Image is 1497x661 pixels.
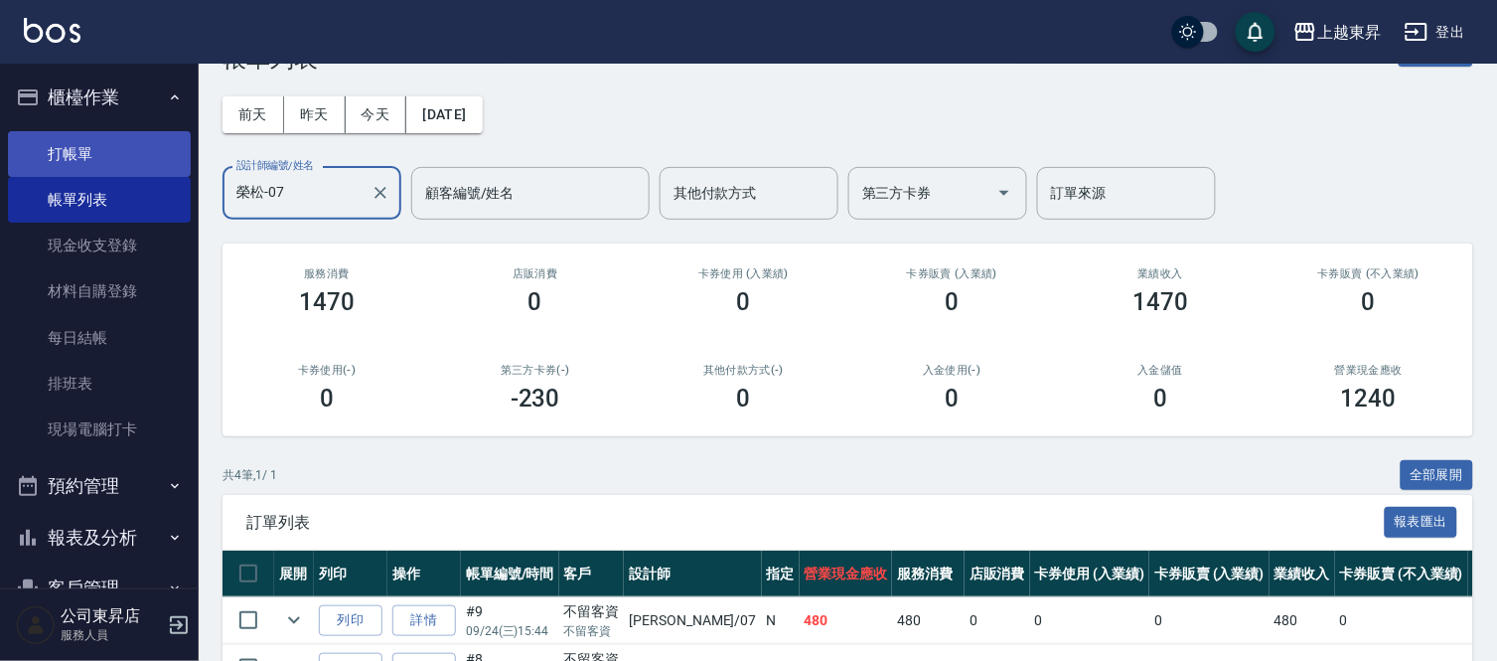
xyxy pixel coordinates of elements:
td: 480 [1270,597,1335,644]
th: 卡券販賣 (入業績) [1149,551,1270,597]
th: 操作 [387,551,461,597]
th: 設計師 [624,551,761,597]
button: 前天 [223,96,284,133]
td: N [762,597,800,644]
td: 480 [800,597,893,644]
th: 卡券使用 (入業績) [1030,551,1150,597]
th: 店販消費 [965,551,1030,597]
a: 材料自購登錄 [8,268,191,314]
h3: 0 [1362,288,1376,316]
h3: 0 [737,385,751,413]
td: 0 [965,597,1030,644]
td: #9 [461,597,559,644]
h2: 入金使用(-) [871,364,1032,377]
th: 帳單編號/時間 [461,551,559,597]
h3: -230 [511,385,560,413]
img: Logo [24,18,80,43]
div: 上越東昇 [1317,20,1381,45]
a: 現場電腦打卡 [8,407,191,452]
h3: 1240 [1341,385,1397,413]
button: 客戶管理 [8,563,191,614]
button: Clear [367,179,394,207]
img: Person [16,605,56,645]
a: 打帳單 [8,131,191,177]
button: expand row [279,605,309,635]
h3: 0 [1153,385,1167,413]
h3: 1470 [299,288,355,316]
a: 現金收支登錄 [8,223,191,268]
button: save [1236,12,1275,52]
th: 業績收入 [1270,551,1335,597]
h2: 第三方卡券(-) [455,364,616,377]
p: 共 4 筆, 1 / 1 [223,466,277,484]
h2: 卡券使用 (入業績) [664,267,824,280]
h2: 營業現金應收 [1288,364,1449,377]
td: 0 [1149,597,1270,644]
h2: 卡券販賣 (不入業績) [1288,267,1449,280]
button: 今天 [346,96,407,133]
button: 報表匯出 [1385,507,1458,538]
th: 列印 [314,551,387,597]
button: 登出 [1397,14,1473,51]
h3: 服務消費 [246,267,407,280]
a: 詳情 [392,605,456,636]
h3: 0 [945,385,959,413]
a: 報表匯出 [1385,512,1458,531]
p: 不留客資 [564,622,620,640]
a: 每日結帳 [8,315,191,361]
h2: 其他付款方式(-) [664,364,824,377]
h3: 1470 [1132,288,1188,316]
h2: 卡券販賣 (入業績) [871,267,1032,280]
td: [PERSON_NAME] /07 [624,597,761,644]
th: 營業現金應收 [800,551,893,597]
h3: 0 [945,288,959,316]
h5: 公司東昇店 [61,606,162,626]
h2: 店販消費 [455,267,616,280]
button: 櫃檯作業 [8,72,191,123]
p: 09/24 (三) 15:44 [466,622,554,640]
th: 指定 [762,551,800,597]
button: [DATE] [406,96,482,133]
button: Open [988,177,1020,209]
h3: 0 [320,385,334,413]
td: 0 [1335,597,1468,644]
button: 列印 [319,605,382,636]
h2: 入金儲值 [1080,364,1241,377]
span: 訂單列表 [246,513,1385,533]
div: 不留客資 [564,601,620,622]
th: 展開 [274,551,314,597]
button: 全部展開 [1401,460,1474,491]
th: 服務消費 [892,551,965,597]
p: 服務人員 [61,626,162,644]
h3: 0 [737,288,751,316]
td: 480 [892,597,965,644]
a: 帳單列表 [8,177,191,223]
h2: 卡券使用(-) [246,364,407,377]
td: 0 [1030,597,1150,644]
h2: 業績收入 [1080,267,1241,280]
th: 卡券販賣 (不入業績) [1335,551,1468,597]
button: 報表及分析 [8,512,191,564]
button: 昨天 [284,96,346,133]
a: 排班表 [8,361,191,407]
label: 設計師編號/姓名 [236,158,314,173]
h3: 0 [528,288,542,316]
button: 上越東昇 [1285,12,1389,53]
button: 預約管理 [8,460,191,512]
th: 客戶 [559,551,625,597]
